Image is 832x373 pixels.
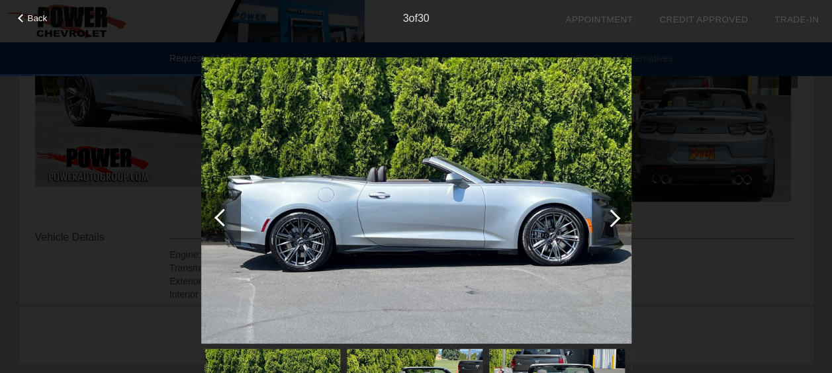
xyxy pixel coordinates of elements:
img: 3.jpg [201,57,631,343]
a: Credit Approved [659,15,748,24]
a: Appointment [565,15,633,24]
a: Trade-In [774,15,819,24]
span: 30 [418,13,430,24]
span: Back [28,13,48,23]
span: 3 [402,13,408,24]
